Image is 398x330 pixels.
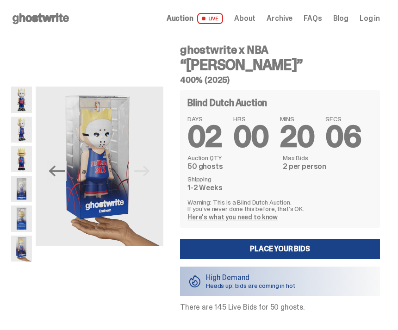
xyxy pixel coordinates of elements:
img: Copy%20of%20Eminem_NBA_400_1.png [11,87,32,112]
h5: 400% (2025) [180,76,380,84]
img: eminem%20scale.png [11,236,32,262]
span: LIVE [197,13,224,24]
span: 00 [233,118,269,156]
span: 20 [280,118,315,156]
img: Copy%20of%20Eminem_NBA_400_6.png [11,146,32,172]
h4: ghostwrite x NBA [180,44,380,56]
a: Blog [333,15,348,22]
img: Eminem_NBA_400_13.png [11,205,32,231]
a: Place your Bids [180,239,380,259]
dt: Shipping [187,176,277,182]
a: Auction LIVE [167,13,223,24]
dt: Max Bids [283,155,373,161]
dd: 2 per person [283,163,373,170]
img: Copy%20of%20Eminem_NBA_400_3.png [11,117,32,143]
a: Log in [360,15,380,22]
button: Previous [47,161,67,181]
dt: Auction QTY [187,155,277,161]
a: About [234,15,255,22]
dd: 1-2 Weeks [187,184,277,192]
h3: “[PERSON_NAME]” [180,57,380,72]
a: Here's what you need to know [187,213,278,221]
a: Archive [267,15,292,22]
p: Warning: This is a Blind Dutch Auction. If you’ve never done this before, that’s OK. [187,199,373,212]
h4: Blind Dutch Auction [187,98,267,107]
img: Eminem_NBA_400_12.png [11,176,32,202]
p: Heads up: bids are coming in hot [206,282,295,289]
p: There are 145 Live Bids for 50 ghosts. [180,304,380,311]
a: FAQs [304,15,322,22]
p: High Demand [206,274,295,281]
span: MINS [280,116,315,122]
span: 02 [187,118,222,156]
img: eminem%20scale.png [36,87,163,246]
span: Auction [167,15,193,22]
dd: 50 ghosts [187,163,277,170]
span: DAYS [187,116,222,122]
span: SECS [325,116,361,122]
span: 06 [325,118,361,156]
span: HRS [233,116,269,122]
